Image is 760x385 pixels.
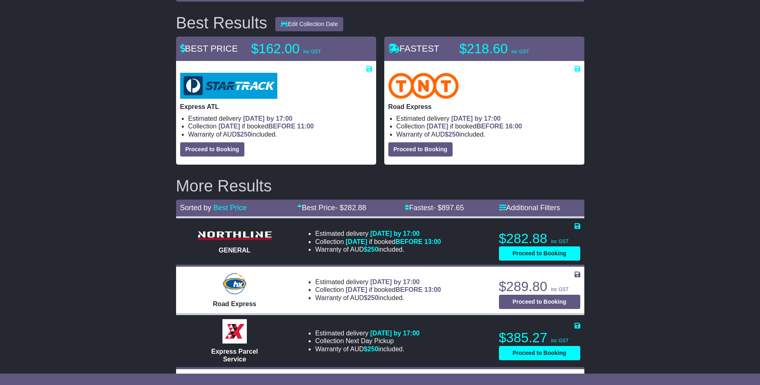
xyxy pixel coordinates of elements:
[172,14,272,32] div: Best Results
[551,239,568,244] span: inc GST
[396,122,580,130] li: Collection
[459,41,561,57] p: $218.60
[388,103,580,111] p: Road Express
[499,246,580,261] button: Proceed to Booking
[505,123,522,130] span: 16:00
[315,230,441,237] li: Estimated delivery
[499,295,580,309] button: Proceed to Booking
[445,131,459,138] span: $
[551,287,568,292] span: inc GST
[368,246,379,253] span: 250
[303,49,321,54] span: inc GST
[427,123,522,130] span: if booked
[425,238,441,245] span: 13:00
[395,238,422,245] span: BEFORE
[213,300,257,307] span: Road Express
[194,229,275,242] img: Northline Distribution: GENERAL
[346,337,394,344] span: Next Day Pickup
[368,346,379,352] span: 250
[396,131,580,138] li: Warranty of AUD included.
[405,204,464,212] a: Fastest- $897.65
[427,123,448,130] span: [DATE]
[335,204,366,212] span: - $
[346,286,441,293] span: if booked
[180,103,372,111] p: Express ATL
[364,246,379,253] span: $
[188,131,372,138] li: Warranty of AUD included.
[499,346,580,360] button: Proceed to Booking
[344,204,366,212] span: 282.88
[176,177,584,195] h2: More Results
[477,123,504,130] span: BEFORE
[218,123,314,130] span: if booked
[218,123,240,130] span: [DATE]
[243,115,293,122] span: [DATE] by 17:00
[499,231,580,247] p: $282.88
[370,330,420,337] span: [DATE] by 17:00
[315,329,420,337] li: Estimated delivery
[442,204,464,212] span: 897.65
[433,204,464,212] span: - $
[315,246,441,253] li: Warranty of AUD included.
[451,115,501,122] span: [DATE] by 17:00
[388,142,453,157] button: Proceed to Booking
[388,44,440,54] span: FASTEST
[297,123,314,130] span: 11:00
[211,348,258,363] span: Express Parcel Service
[499,278,580,295] p: $289.80
[222,319,247,344] img: Border Express: Express Parcel Service
[396,115,580,122] li: Estimated delivery
[346,286,367,293] span: [DATE]
[346,238,441,245] span: if booked
[364,346,379,352] span: $
[213,204,247,212] a: Best Price
[237,131,251,138] span: $
[388,73,459,99] img: TNT Domestic: Road Express
[188,122,372,130] li: Collection
[395,286,422,293] span: BEFORE
[364,294,379,301] span: $
[449,131,459,138] span: 250
[180,73,277,99] img: StarTrack: Express ATL
[268,123,296,130] span: BEFORE
[221,272,248,296] img: Hunter Express: Road Express
[297,204,366,212] a: Best Price- $282.88
[315,294,441,302] li: Warranty of AUD included.
[188,115,372,122] li: Estimated delivery
[180,44,238,54] span: BEST PRICE
[251,41,353,57] p: $162.00
[180,142,244,157] button: Proceed to Booking
[180,204,211,212] span: Sorted by
[275,17,343,31] button: Edit Collection Date
[499,204,560,212] a: Additional Filters
[499,330,580,346] p: $385.27
[370,278,420,285] span: [DATE] by 17:00
[512,49,529,54] span: inc GST
[219,247,250,254] span: GENERAL
[551,338,568,344] span: inc GST
[315,337,420,345] li: Collection
[240,131,251,138] span: 250
[425,286,441,293] span: 13:00
[315,345,420,353] li: Warranty of AUD included.
[346,238,367,245] span: [DATE]
[315,286,441,294] li: Collection
[315,278,441,286] li: Estimated delivery
[368,294,379,301] span: 250
[370,230,420,237] span: [DATE] by 17:00
[315,238,441,246] li: Collection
